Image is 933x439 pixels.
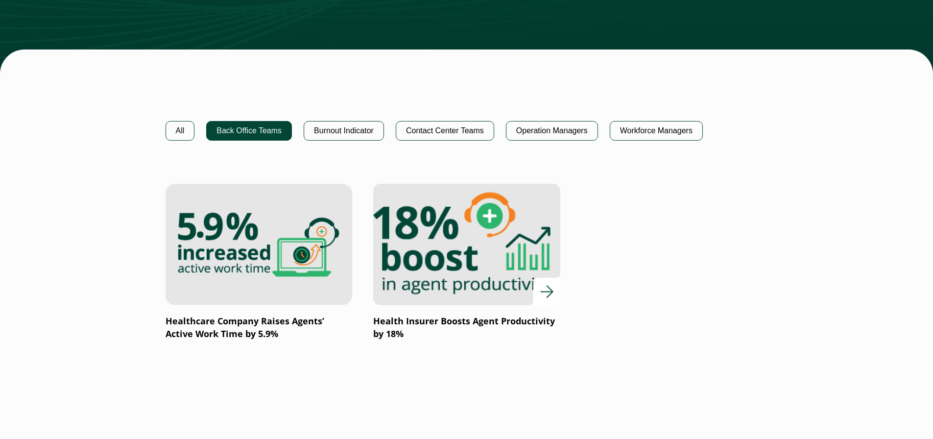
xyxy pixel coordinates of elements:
button: Burnout Indicator [304,121,384,141]
p: Healthcare Company Raises Agents’ Active Work Time by 5.9% [166,315,353,341]
a: Healthcare Company Raises Agents’ Active Work Time by 5.9% [166,184,353,341]
p: Health Insurer Boosts Agent Productivity by 18% [373,315,560,341]
button: Workforce Managers [610,121,703,141]
button: Contact Center Teams [396,121,494,141]
button: All [166,121,195,141]
a: Health Insurer Boosts Agent Productivity by 18% [373,184,560,341]
button: Back Office Teams [206,121,292,141]
button: Operation Managers [506,121,598,141]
